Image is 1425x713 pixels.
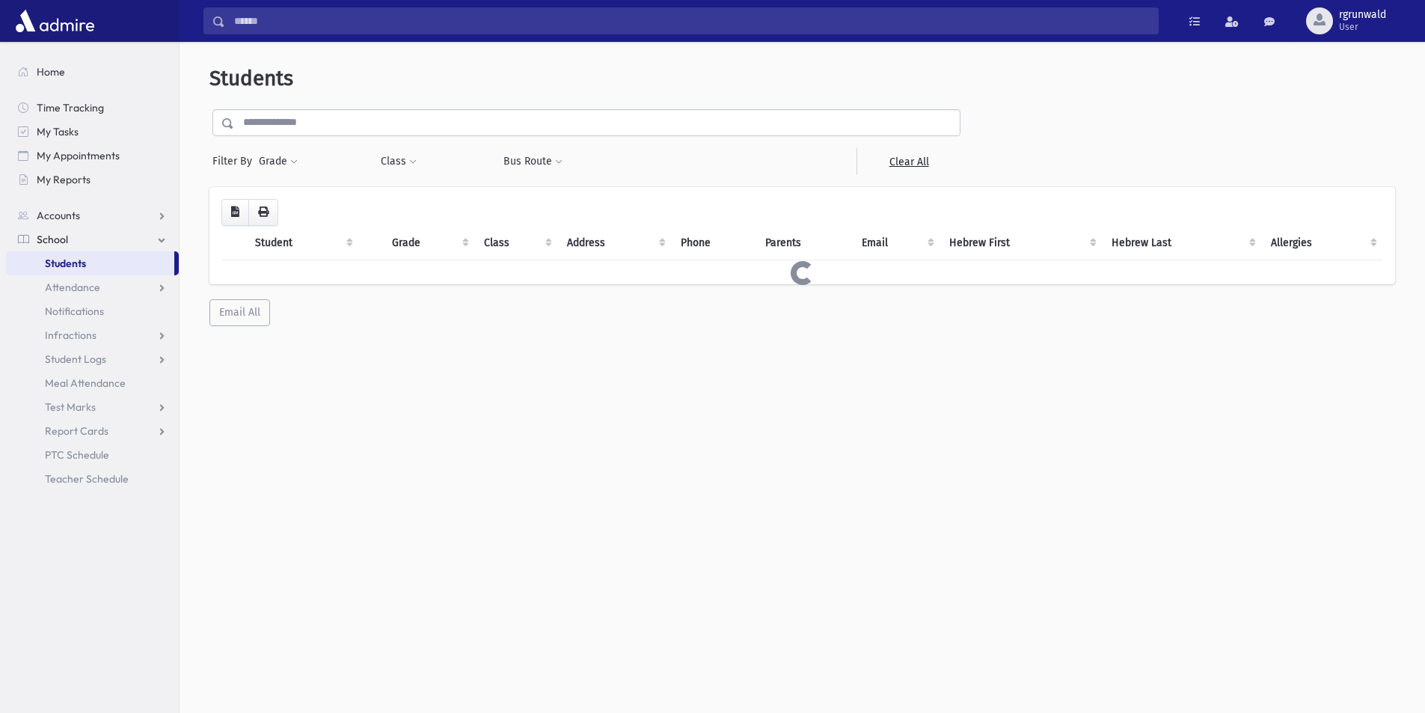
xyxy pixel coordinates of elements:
[225,7,1158,34] input: Search
[383,226,474,260] th: Grade
[45,305,104,318] span: Notifications
[246,226,359,260] th: Student
[6,251,174,275] a: Students
[6,347,179,371] a: Student Logs
[45,281,100,294] span: Attendance
[558,226,672,260] th: Address
[6,144,179,168] a: My Appointments
[1339,9,1386,21] span: rgrunwald
[853,226,940,260] th: Email
[856,148,960,175] a: Clear All
[756,226,853,260] th: Parents
[6,371,179,395] a: Meal Attendance
[380,148,417,175] button: Class
[37,233,68,246] span: School
[6,395,179,419] a: Test Marks
[209,66,293,91] span: Students
[37,173,91,186] span: My Reports
[37,209,80,222] span: Accounts
[212,153,258,169] span: Filter By
[45,376,126,390] span: Meal Attendance
[221,199,249,226] button: CSV
[45,328,96,342] span: Infractions
[45,352,106,366] span: Student Logs
[1339,21,1386,33] span: User
[6,443,179,467] a: PTC Schedule
[6,323,179,347] a: Infractions
[940,226,1102,260] th: Hebrew First
[45,257,86,270] span: Students
[6,204,179,227] a: Accounts
[37,65,65,79] span: Home
[6,299,179,323] a: Notifications
[6,60,179,84] a: Home
[6,96,179,120] a: Time Tracking
[12,6,98,36] img: AdmirePro
[37,125,79,138] span: My Tasks
[37,149,120,162] span: My Appointments
[6,227,179,251] a: School
[45,400,96,414] span: Test Marks
[37,101,104,114] span: Time Tracking
[6,275,179,299] a: Attendance
[6,419,179,443] a: Report Cards
[258,148,298,175] button: Grade
[45,472,129,486] span: Teacher Schedule
[475,226,559,260] th: Class
[45,424,108,438] span: Report Cards
[1262,226,1383,260] th: Allergies
[672,226,756,260] th: Phone
[209,299,270,326] button: Email All
[503,148,563,175] button: Bus Route
[6,168,179,192] a: My Reports
[248,199,278,226] button: Print
[1103,226,1263,260] th: Hebrew Last
[6,467,179,491] a: Teacher Schedule
[45,448,109,462] span: PTC Schedule
[6,120,179,144] a: My Tasks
